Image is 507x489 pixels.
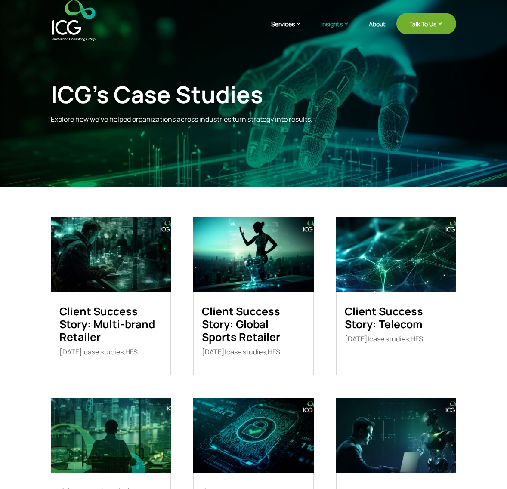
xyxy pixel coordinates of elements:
p: | , [59,348,163,356]
img: Client Success Story: Multi-brand Retailer [51,217,171,292]
span: [DATE] [59,347,82,357]
img: Robot Lawyer [336,398,457,473]
span: [DATE] [202,347,225,357]
a: case studies [369,334,409,344]
a: Insights [321,19,358,41]
a: Client Success Story: Multi-brand Retailer [59,304,155,344]
p: | , [345,335,448,343]
a: Client Success Story: Global Sports Retailer [202,304,280,344]
a: About [369,21,386,41]
img: Client Success Story: Global Sports Retailer [193,217,314,292]
iframe: Chat Widget [464,448,507,489]
img: Client Success Story: Telecom [336,217,457,292]
img: Syncora [193,398,314,473]
a: HFS [268,347,280,357]
a: Services [271,19,310,41]
a: Talk To Us [396,13,456,34]
p: | , [202,348,305,356]
div: ICG’s Case Studies [51,80,363,108]
span: [DATE] [345,334,368,344]
img: Clout – Social Platform with Monetization [51,398,171,473]
a: HFS [411,334,423,344]
a: HFS [125,347,138,357]
a: Client Success Story: Telecom [345,304,423,332]
a: case studies [226,347,266,357]
span: Explore how we’ve helped organizations across industries turn strategy into results. [51,114,312,124]
a: case studies [84,347,124,357]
